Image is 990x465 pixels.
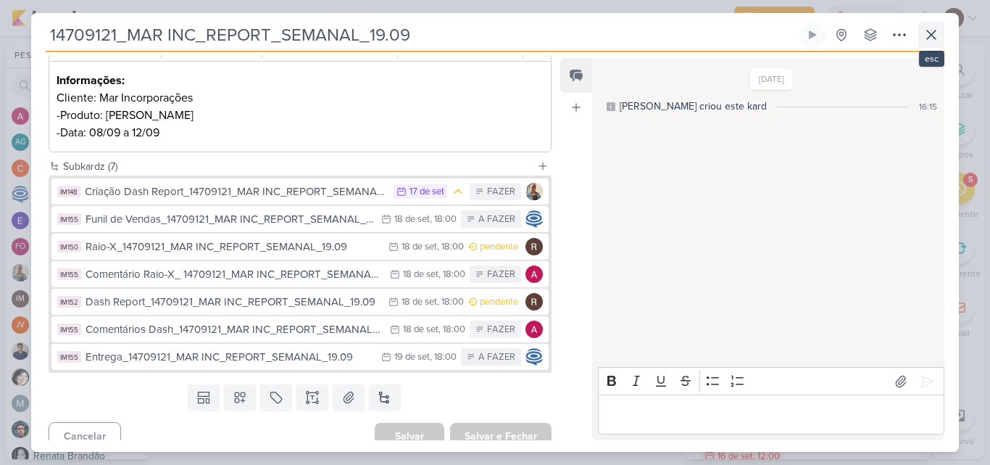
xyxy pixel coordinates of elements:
[86,294,381,310] div: Dash Report_14709121_MAR INC_REPORT_SEMANAL_19.09
[525,348,543,366] img: Caroline Traven De Andrade
[919,51,944,67] div: esc
[437,242,464,252] div: , 18:00
[620,99,767,114] div: [PERSON_NAME] criou este kard
[402,297,437,307] div: 18 de set
[51,316,549,342] button: IM155 Comentários Dash_14709121_MAR INC_REPORT_SEMANAL_19.09 18 de set , 18:00 FAZER
[438,325,465,334] div: , 18:00
[57,296,81,308] div: IM152
[86,321,383,338] div: Comentários Dash_14709121_MAR INC_REPORT_SEMANAL_19.09
[919,100,937,113] div: 16:15
[57,186,80,197] div: IM148
[57,107,544,124] p: -Produto: [PERSON_NAME]
[525,293,543,310] img: Rafael Dornelles
[403,270,438,279] div: 18 de set
[430,353,457,362] div: , 18:00
[487,185,515,199] div: FAZER
[57,241,81,252] div: IM150
[51,261,549,287] button: IM155 Comentário Raio-X_ 14709121_MAR INC_REPORT_SEMANAL_19.09 18 de set , 18:00 FAZER
[452,184,465,199] div: Prioridade Média
[57,89,544,107] p: Cliente: Mar Incorporações
[86,211,374,228] div: Funil de Vendas_14709121_MAR INC_REPORT_SEMANAL_19.09
[402,242,437,252] div: 18 de set
[598,367,944,395] div: Editor toolbar
[394,353,430,362] div: 19 de set
[57,324,81,335] div: IM155
[807,29,818,41] div: Ligar relógio
[86,349,374,366] div: Entrega_14709121_MAR INC_REPORT_SEMANAL_19.09
[57,351,81,363] div: IM155
[85,184,386,200] div: Criação Dash Report_14709121_MAR INC_REPORT_SEMANAL_19.09
[487,323,515,337] div: FAZER
[598,395,944,435] div: Editor editing area: main
[430,215,457,224] div: , 18:00
[438,270,465,279] div: , 18:00
[57,213,81,225] div: IM155
[57,124,544,141] p: -Data: 08/09 a 12/09
[403,325,438,334] div: 18 de set
[49,61,552,153] div: Editor editing area: main
[487,268,515,282] div: FAZER
[46,22,796,48] input: Kard Sem Título
[478,350,515,365] div: A FAZER
[409,187,444,197] div: 17 de set
[51,344,549,370] button: IM155 Entrega_14709121_MAR INC_REPORT_SEMANAL_19.09 19 de set , 18:00 A FAZER
[51,178,549,205] button: IM148 Criação Dash Report_14709121_MAR INC_REPORT_SEMANAL_19.09 17 de set FAZER
[57,73,125,88] strong: Informações:
[525,210,543,228] img: Caroline Traven De Andrade
[51,234,549,260] button: IM150 Raio-X_14709121_MAR INC_REPORT_SEMANAL_19.09 18 de set , 18:00 pendente
[86,239,381,255] div: Raio-X_14709121_MAR INC_REPORT_SEMANAL_19.09
[525,238,543,255] img: Rafael Dornelles
[394,215,430,224] div: 18 de set
[51,206,549,232] button: IM155 Funil de Vendas_14709121_MAR INC_REPORT_SEMANAL_19.09 18 de set , 18:00 A FAZER
[86,266,383,283] div: Comentário Raio-X_ 14709121_MAR INC_REPORT_SEMANAL_19.09
[525,321,543,338] img: Alessandra Gomes
[437,297,464,307] div: , 18:00
[525,266,543,283] img: Alessandra Gomes
[57,268,81,280] div: IM155
[525,183,543,200] img: Iara Santos
[63,159,531,174] div: Subkardz (7)
[49,422,121,450] button: Cancelar
[51,289,549,315] button: IM152 Dash Report_14709121_MAR INC_REPORT_SEMANAL_19.09 18 de set , 18:00 pendente
[478,213,515,227] div: A FAZER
